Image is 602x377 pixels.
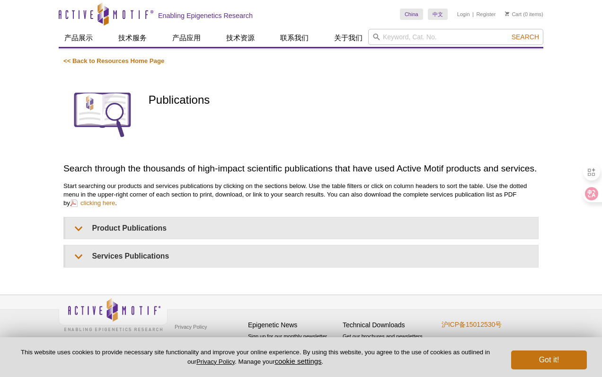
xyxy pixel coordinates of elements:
img: Active Motif, [59,295,168,333]
button: cookie settings [274,357,321,365]
a: 沪ICP备15012530号 [442,321,502,329]
a: Register [476,11,496,18]
h2: Enabling Epigenetics Research [158,11,253,20]
a: 技术资源 [221,29,260,47]
summary: Product Publications [65,217,538,239]
a: 产品展示 [59,29,98,47]
p: Sign up for our monthly newsletter highlighting recent publications in the field of epigenetics. [248,332,338,365]
li: | [472,9,474,20]
p: This website uses cookies to provide necessary site functionality and improve your online experie... [15,348,496,366]
h4: Epigenetic News [248,321,338,329]
li: (0 items) [505,9,543,20]
img: Your Cart [505,11,509,16]
a: China [400,9,423,20]
a: Login [457,11,470,18]
a: Cart [505,11,522,18]
a: 产品应用 [167,29,206,47]
span: Search [512,33,539,41]
a: 技术服务 [113,29,152,47]
input: Keyword, Cat. No. [368,29,543,45]
p: Start searching our products and services publications by clicking on the sections below. Use the... [63,182,539,207]
p: Get our brochures and newsletters, or request them by mail. [343,332,433,357]
a: 关于我们 [328,29,368,47]
a: 联系我们 [274,29,314,47]
a: clicking here [70,198,115,207]
h2: Search through the thousands of high-impact scientific publications that have used Active Motif p... [63,162,539,175]
button: Search [509,33,542,41]
a: << Back to Resources Home Page [63,57,164,64]
img: Publications [63,75,142,153]
summary: Services Publications [65,245,538,267]
a: 中文 [428,9,448,20]
a: Privacy Policy [196,358,235,365]
h4: Technical Downloads [343,321,433,329]
a: Privacy Policy [172,320,209,334]
a: Terms & Conditions [172,334,222,348]
button: Got it! [511,350,587,369]
h1: Publications [149,94,539,108]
